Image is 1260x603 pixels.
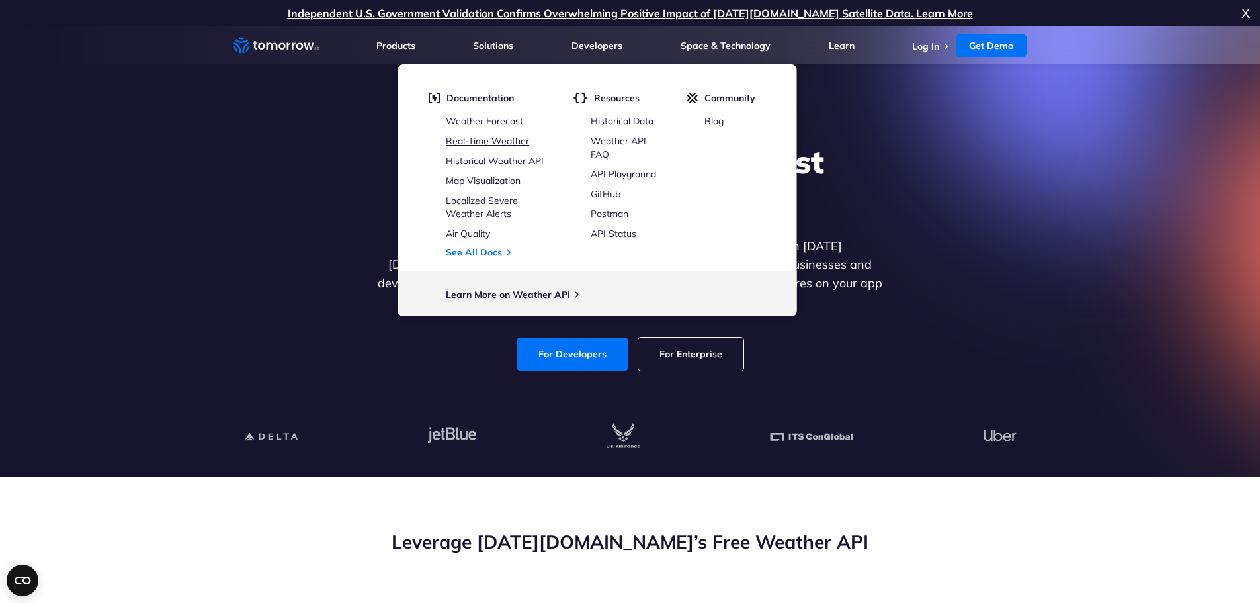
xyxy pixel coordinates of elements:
a: Log In [912,40,939,52]
span: Community [704,92,755,104]
a: Weather API FAQ [591,135,646,160]
span: Resources [594,92,640,104]
a: Home link [233,36,319,56]
a: See All Docs [446,246,502,258]
a: Get Demo [956,34,1027,57]
h2: Leverage [DATE][DOMAIN_NAME]’s Free Weather API [233,530,1027,555]
a: Historical Weather API [446,155,544,167]
img: doc.svg [428,92,440,104]
a: Solutions [473,40,513,52]
a: Postman [591,208,628,220]
h1: Explore the World’s Best Weather API [375,142,886,221]
a: Localized Severe Weather Alerts [446,195,518,220]
a: Weather Forecast [446,115,523,127]
a: Learn [829,40,855,52]
a: Blog [704,115,724,127]
a: For Developers [517,338,628,371]
a: Independent U.S. Government Validation Confirms Overwhelming Positive Impact of [DATE][DOMAIN_NAM... [288,7,973,20]
a: Historical Data [591,115,653,127]
a: GitHub [591,188,620,200]
a: Air Quality [446,228,490,240]
img: brackets.svg [573,92,587,104]
a: Space & Technology [681,40,771,52]
a: Products [376,40,415,52]
img: tio-c.svg [687,92,698,104]
button: Open CMP widget [7,565,38,596]
a: API Status [591,228,636,240]
a: API Playground [591,168,656,180]
a: Developers [571,40,622,52]
p: Get reliable and precise weather data through our free API. Count on [DATE][DOMAIN_NAME] for quic... [375,237,886,311]
a: Real-Time Weather [446,135,529,147]
a: Map Visualization [446,175,521,187]
span: Documentation [446,92,514,104]
a: Learn More on Weather API [446,289,570,301]
a: For Enterprise [638,338,743,371]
